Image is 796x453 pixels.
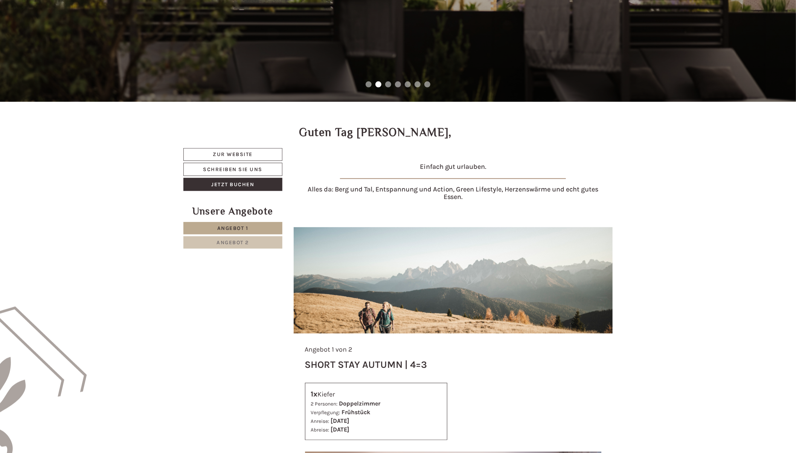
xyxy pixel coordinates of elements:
[331,417,349,424] b: [DATE]
[311,390,318,398] b: 1x
[342,409,371,416] b: Frühstück
[305,358,427,372] div: Short Stay Autumn | 4=3
[183,204,282,218] div: Unsere Angebote
[132,6,164,18] div: Montag
[6,20,126,43] div: Guten Tag, wie können wir Ihnen helfen?
[183,178,282,191] a: Jetzt buchen
[311,401,338,407] small: 2 Personen:
[11,37,122,42] small: 18:35
[183,163,282,176] a: Schreiben Sie uns
[311,418,329,424] small: Anreise:
[305,345,352,354] span: Angebot 1 von 2
[339,400,381,407] b: Doppelzimmer
[311,389,442,400] div: Kiefer
[299,126,452,139] h1: Guten Tag [PERSON_NAME],
[305,163,602,171] h4: Einfach gut urlauben.
[340,178,566,179] img: image
[11,22,122,28] div: Hotel B&B Feldmessner
[331,426,349,433] b: [DATE]
[305,186,602,201] h4: Alles da: Berg und Tal, Entspannung und Action, Green Lifestyle, Herzenswärme und echt gutes Essen.
[249,199,296,212] button: Senden
[311,427,329,433] small: Abreise:
[311,410,340,415] small: Verpflegung:
[217,225,249,231] span: Angebot 1
[217,239,249,246] span: Angebot 2
[294,227,613,334] img: short-stay-autumn-4-3-De1-cwm-24014p.jpg
[183,148,282,161] a: Zur Website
